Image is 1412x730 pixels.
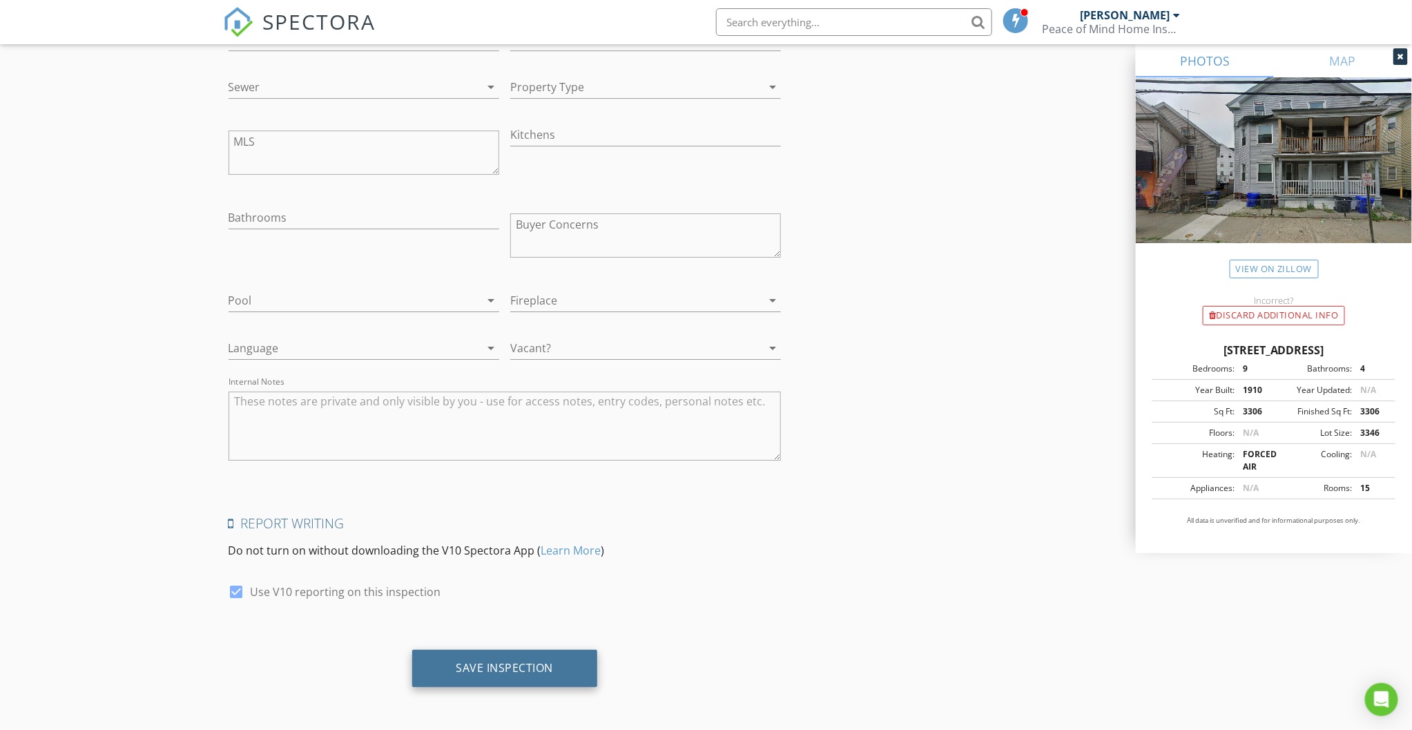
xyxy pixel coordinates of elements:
[1235,363,1274,375] div: 9
[1274,44,1412,77] a: MAP
[483,79,499,95] i: arrow_drop_down
[1043,22,1181,36] div: Peace of Mind Home Inspections
[229,542,782,559] p: Do not turn on without downloading the V10 Spectora App ( )
[263,7,376,36] span: SPECTORA
[1360,384,1376,396] span: N/A
[1152,516,1395,526] p: All data is unverified and for informational purposes only.
[1230,260,1319,278] a: View on Zillow
[1136,44,1274,77] a: PHOTOS
[1352,427,1391,439] div: 3346
[1157,448,1235,473] div: Heating:
[1157,405,1235,418] div: Sq Ft:
[1157,427,1235,439] div: Floors:
[1274,482,1352,494] div: Rooms:
[1243,427,1259,439] span: N/A
[1235,405,1274,418] div: 3306
[483,340,499,356] i: arrow_drop_down
[1157,363,1235,375] div: Bedrooms:
[1157,482,1235,494] div: Appliances:
[1243,482,1259,494] span: N/A
[1274,448,1352,473] div: Cooling:
[1360,448,1376,460] span: N/A
[1274,405,1352,418] div: Finished Sq Ft:
[251,585,441,599] label: Use V10 reporting on this inspection
[1203,306,1345,325] div: Discard Additional info
[1152,342,1395,358] div: [STREET_ADDRESS]
[1352,363,1391,375] div: 4
[1352,405,1391,418] div: 3306
[764,340,781,356] i: arrow_drop_down
[764,292,781,309] i: arrow_drop_down
[1136,295,1412,306] div: Incorrect?
[716,8,992,36] input: Search everything...
[764,79,781,95] i: arrow_drop_down
[223,7,253,37] img: The Best Home Inspection Software - Spectora
[229,515,782,532] h4: Report Writing
[1235,448,1274,473] div: FORCED AIR
[1274,427,1352,439] div: Lot Size:
[223,19,376,48] a: SPECTORA
[1081,8,1170,22] div: [PERSON_NAME]
[1136,77,1412,276] img: streetview
[1274,363,1352,375] div: Bathrooms:
[1365,683,1398,716] div: Open Intercom Messenger
[229,392,782,461] textarea: Internal Notes
[1274,384,1352,396] div: Year Updated:
[483,292,499,309] i: arrow_drop_down
[1235,384,1274,396] div: 1910
[1352,482,1391,494] div: 15
[541,543,601,558] a: Learn More
[456,661,554,675] div: Save Inspection
[1157,384,1235,396] div: Year Built:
